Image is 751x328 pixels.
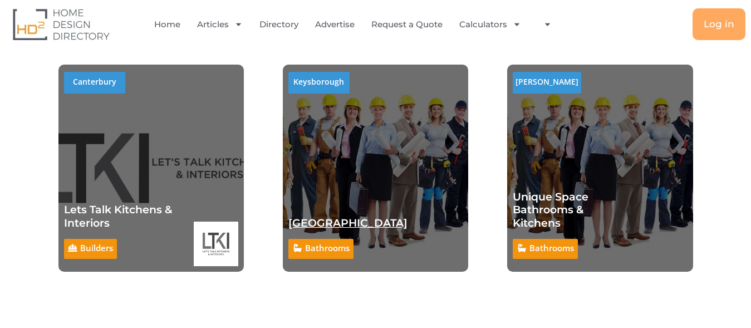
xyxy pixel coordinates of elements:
span: Log in [704,19,734,29]
a: [GEOGRAPHIC_DATA] [288,217,408,229]
a: Bathrooms [529,242,574,253]
a: Calculators [459,12,521,37]
a: Lets Talk Kitchens & Interiors [64,203,172,229]
a: Builders [80,242,113,253]
h2: Keysborough [288,72,350,92]
nav: Menu [154,12,561,37]
h2: [PERSON_NAME] [513,72,581,92]
a: Articles [197,12,243,37]
a: Unique Space Bathrooms & Kitchens [513,190,588,230]
a: Directory [259,12,298,37]
h2: Canterbury [64,72,125,92]
a: Log in [693,8,745,40]
a: Advertise [315,12,355,37]
a: Request a Quote [371,12,443,37]
a: Home [154,12,180,37]
a: Bathrooms [305,242,350,253]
